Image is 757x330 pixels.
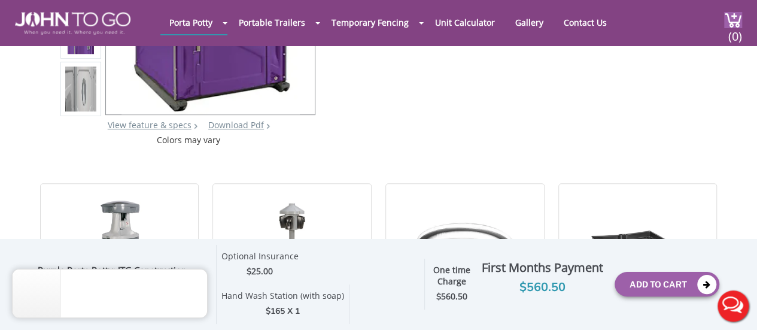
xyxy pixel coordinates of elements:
[615,272,719,296] button: Add To Cart
[251,265,273,277] span: 25.00
[221,265,299,278] div: $
[108,119,191,131] a: View feature & specs
[441,290,467,302] span: 560.50
[208,119,264,131] a: Download Pdf
[38,265,210,292] div: Purple Porta Potty: JTG Construction Unit
[221,251,299,265] div: Optional Insurance
[589,199,685,295] img: 17
[433,264,470,287] strong: One time Charge
[479,258,606,278] div: First Months Payment
[266,123,270,129] img: chevron.png
[323,11,418,34] a: Temporary Fencing
[265,199,319,295] img: 17
[15,12,130,35] img: JOHN to go
[221,305,344,318] div: $165 X 1
[709,282,757,330] button: Live Chat
[398,199,532,295] img: 17
[724,12,742,28] img: cart a
[60,134,316,146] div: Colors may vary
[230,11,314,34] a: Portable Trailers
[88,199,151,295] img: 17
[426,11,504,34] a: Unit Calculator
[160,11,221,34] a: Porta Potty
[194,123,197,129] img: right arrow icon
[506,11,552,34] a: Gallery
[436,291,467,302] strong: $
[479,278,606,297] div: $560.50
[221,290,344,305] div: Hand Wash Station (with soap)
[555,11,616,34] a: Contact Us
[728,19,742,44] span: (0)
